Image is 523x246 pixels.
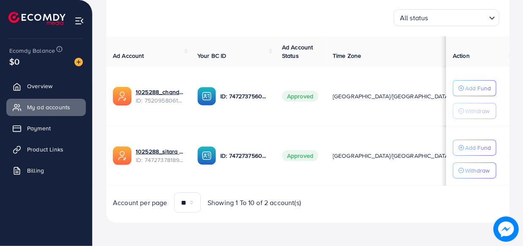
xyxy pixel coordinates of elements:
div: <span class='underline'>1025288_sitara 1_1739882368176</span></br>7472737818918469633 [136,147,184,165]
a: Overview [6,78,86,95]
span: Approved [282,150,318,161]
a: 1025288_chandsitara 2_1751109521773 [136,88,184,96]
p: ID: 7472737560574476289 [220,91,268,101]
span: Time Zone [333,51,361,60]
p: Withdraw [465,165,490,176]
span: Product Links [27,145,63,154]
img: ic-ads-acc.e4c84228.svg [113,87,131,105]
img: ic-ads-acc.e4c84228.svg [113,146,131,165]
span: Ecomdy Balance [9,46,55,55]
span: ID: 7520958061609271313 [136,96,184,105]
span: [GEOGRAPHIC_DATA]/[GEOGRAPHIC_DATA] [333,92,450,100]
button: Add Fund [453,80,496,96]
a: My ad accounts [6,99,86,116]
img: image [74,58,83,66]
p: ID: 7472737560574476289 [220,151,268,161]
div: Search for option [394,9,499,26]
img: logo [8,12,66,25]
span: All status [398,12,430,24]
span: Billing [27,166,44,175]
span: [GEOGRAPHIC_DATA]/[GEOGRAPHIC_DATA] [333,151,450,160]
span: My ad accounts [27,103,70,111]
span: Approved [282,91,318,102]
span: Payment [27,124,51,132]
span: Showing 1 To 10 of 2 account(s) [208,198,301,208]
button: Withdraw [453,103,496,119]
span: Ad Account Status [282,43,313,60]
p: Add Fund [465,143,491,153]
span: Account per page [113,198,167,208]
img: ic-ba-acc.ded83a64.svg [197,87,216,105]
span: Action [453,51,470,60]
input: Search for option [431,10,486,24]
p: Add Fund [465,83,491,93]
span: $0 [9,55,19,68]
span: ID: 7472737818918469633 [136,156,184,164]
span: Overview [27,82,52,90]
div: <span class='underline'>1025288_chandsitara 2_1751109521773</span></br>7520958061609271313 [136,88,184,105]
img: ic-ba-acc.ded83a64.svg [197,146,216,165]
span: Ad Account [113,51,144,60]
button: Add Fund [453,140,496,156]
span: Your BC ID [197,51,227,60]
a: Product Links [6,141,86,158]
a: Billing [6,162,86,179]
a: Payment [6,120,86,137]
p: Withdraw [465,106,490,116]
img: menu [74,16,84,26]
img: image [493,216,519,242]
button: Withdraw [453,162,496,178]
a: 1025288_sitara 1_1739882368176 [136,147,184,156]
